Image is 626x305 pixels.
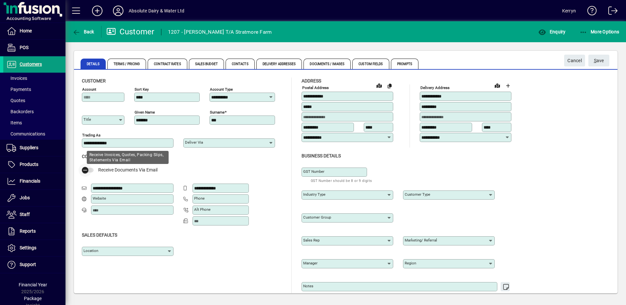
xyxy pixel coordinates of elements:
span: Back [72,29,94,34]
button: Cancel [564,55,585,66]
div: Customer [106,27,155,37]
button: Add [87,5,108,17]
mat-label: Customer group [303,215,331,220]
span: Enquiry [538,29,565,34]
a: Settings [3,240,65,256]
mat-label: Region [405,261,416,265]
span: Details [81,59,106,69]
mat-label: Deliver via [185,140,203,145]
span: Jobs [20,195,30,200]
a: Invoices [3,73,65,84]
span: Invoices [7,76,27,81]
a: Communications [3,128,65,139]
span: Customers [20,62,42,67]
span: S [594,58,597,63]
span: ave [594,55,604,66]
a: Payments [3,84,65,95]
mat-label: Account [82,87,96,92]
mat-label: Title [83,117,91,122]
mat-label: Notes [303,284,313,288]
mat-label: Marketing/ Referral [405,238,437,242]
mat-label: Customer type [405,192,430,197]
button: Profile [108,5,129,17]
a: Home [3,23,65,39]
div: 1207 - [PERSON_NAME] T/A Stratmore Farm [168,27,272,37]
span: Reports [20,228,36,234]
button: Copy to Delivery address [384,81,395,91]
span: Staff [20,212,30,217]
mat-label: GST Number [303,169,324,174]
span: Prompts [391,59,419,69]
mat-label: Sales rep [303,238,320,242]
span: Terms / Pricing [107,59,146,69]
a: Support [3,257,65,273]
span: Address [302,78,321,83]
span: Suppliers [20,145,38,150]
mat-label: Manager [303,261,318,265]
span: Customer [82,78,106,83]
mat-label: Alt Phone [194,207,211,212]
span: Financial Year [19,282,47,287]
button: Choose address [503,81,513,91]
button: More Options [578,26,621,38]
span: Payments [7,87,31,92]
a: Jobs [3,190,65,206]
div: Kerryn [562,6,576,16]
a: Backorders [3,106,65,117]
span: Cancel [567,55,582,66]
a: Suppliers [3,140,65,156]
span: Sales Budget [189,59,224,69]
button: Enquiry [537,26,567,38]
span: Receive Documents Via Email [98,167,157,172]
span: Sales defaults [82,232,117,238]
span: Settings [20,245,36,250]
mat-label: Location [83,248,98,253]
mat-label: Given name [135,110,155,115]
mat-label: Surname [210,110,225,115]
mat-label: Account Type [210,87,233,92]
div: Receive Invoices, Quotes, Packing Slips, Statements Via Email [87,151,169,164]
span: Quotes [7,98,25,103]
span: Financials [20,178,40,184]
a: Quotes [3,95,65,106]
mat-hint: GST Number should be 8 or 9 digits [311,177,372,184]
a: Financials [3,173,65,189]
div: Absolute Dairy & Water Ltd [129,6,185,16]
span: Backorders [7,109,34,114]
a: View on map [492,80,503,91]
span: Custom Fields [352,59,389,69]
mat-label: Trading as [82,133,101,137]
mat-label: Sort key [135,87,149,92]
a: Knowledge Base [582,1,597,23]
a: View on map [374,80,384,91]
button: Save [588,55,609,66]
mat-label: Industry type [303,192,325,197]
span: Package [24,296,42,301]
a: Staff [3,206,65,223]
span: Contract Rates [148,59,187,69]
span: Contact [82,154,102,159]
app-page-header-button: Back [65,26,101,38]
a: Items [3,117,65,128]
span: Documents / Images [304,59,351,69]
mat-hint: Use 'Enter' to start a new line [455,291,506,299]
span: Support [20,262,36,267]
span: Home [20,28,32,33]
span: Contacts [226,59,255,69]
span: Business details [302,153,341,158]
span: More Options [580,29,619,34]
span: Delivery Addresses [256,59,302,69]
mat-label: Website [93,196,106,201]
a: POS [3,40,65,56]
mat-label: Phone [194,196,205,201]
span: POS [20,45,28,50]
span: Communications [7,131,45,136]
a: Products [3,156,65,173]
span: Items [7,120,22,125]
button: Back [71,26,96,38]
a: Reports [3,223,65,240]
span: Products [20,162,38,167]
a: Logout [603,1,618,23]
